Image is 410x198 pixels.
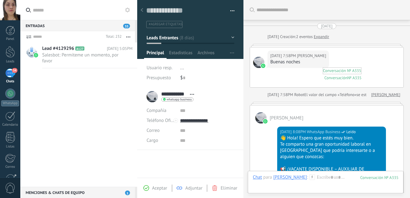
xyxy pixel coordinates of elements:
[267,92,294,98] div: [DATE] 7:58PM
[1,60,19,64] div: Leads
[147,50,164,59] span: Principal
[270,53,297,59] div: [DATE] 7:58PM
[1,145,19,149] div: Listas
[103,34,122,40] div: Total: 232
[261,64,265,68] img: waba.svg
[221,185,237,191] span: Eliminar
[371,92,400,98] a: [PERSON_NAME]
[273,174,307,180] div: joanse soler
[42,52,121,64] span: Salesbot: Permiteme un momento, por favor
[152,185,167,191] span: Aceptar
[147,73,176,83] div: Presupuesto
[255,112,267,123] span: joanse soler
[34,53,38,57] img: waba.svg
[20,42,137,68] a: Lead #4129296 A127 [DATE] 5:05PM Salesbot: Permiteme un momento, por favor
[147,63,176,73] div: Usuario resp.
[1,80,19,84] div: Chats
[125,191,130,195] span: 1
[267,34,329,40] div: Creación:
[280,135,383,141] div: 👋 Hola! Espero que estés muy bien.
[1,37,19,41] div: Panel
[149,22,182,27] span: #agregar etiquetas
[147,128,160,133] span: Correo
[297,53,326,59] span: joanse soler
[270,115,303,121] span: joanse soler
[147,136,175,146] div: Cargo
[263,174,272,181] span: para
[147,106,175,116] div: Compañía
[321,23,332,29] div: [DATE]
[147,65,172,71] span: Usuario resp.
[307,129,341,135] span: WhatsApp Business
[346,129,356,135] span: Leído
[1,100,19,106] div: WhatsApp
[147,126,160,136] button: Correo
[169,50,192,59] span: Estadísticas
[167,98,192,101] span: whatsapp business
[180,73,234,83] div: $
[107,46,132,52] span: [DATE] 5:05PM
[147,118,179,123] span: Teléfono Oficina
[280,166,383,179] div: 📢 ¡VACANTE DISPONIBLE – AUXILIAR DE RECURSOS HUMANOS!
[314,34,329,40] a: Expandir
[75,46,84,51] span: A127
[324,75,347,80] div: Conversación
[42,46,74,52] span: Lead #4129296
[180,65,184,71] span: ...
[360,175,398,180] div: 335
[123,24,130,28] span: 33
[1,165,19,169] div: Correo
[294,92,304,97] span: Robot
[147,138,158,143] span: Cargo
[197,50,214,59] span: Archivos
[270,59,326,65] div: Buenas noches
[20,187,135,198] div: Menciones & Chats de equipo
[185,185,202,191] span: Adjuntar
[1,123,19,127] div: Calendario
[304,92,357,98] span: El valor del campo «Teléfono»
[296,34,312,40] span: 2 eventos
[253,57,264,68] span: joanse soler
[20,20,135,31] div: Entradas
[12,68,17,73] span: 34
[307,174,308,181] span: :
[280,141,383,160] div: Te comparto una gran oportunidad laboral en [GEOGRAPHIC_DATA] que podría interesarte o a alguien ...
[323,68,361,73] span: Conversación № A335
[267,34,280,40] div: [DATE]
[147,116,175,126] button: Teléfono Oficina
[147,75,171,81] span: Presupuesto
[263,119,267,123] img: waba.svg
[280,129,307,135] div: [DATE] 8:08PM
[347,75,362,80] div: № A335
